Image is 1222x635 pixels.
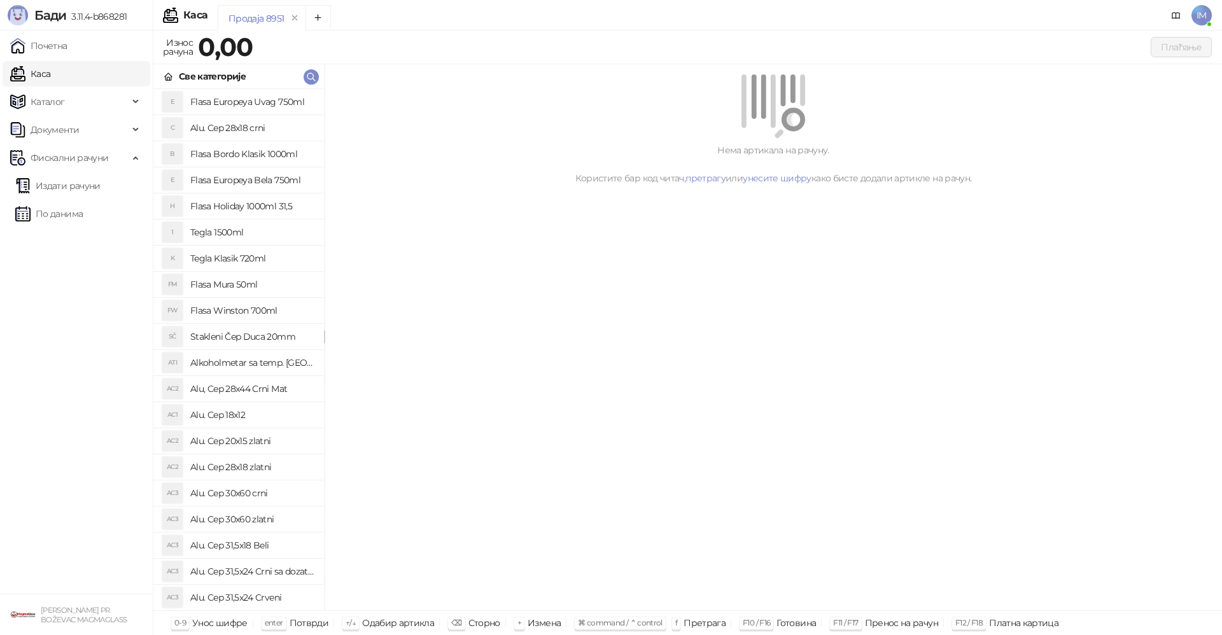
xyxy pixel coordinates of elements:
[190,222,314,242] h4: Tegla 1500ml
[743,618,770,627] span: F10 / F16
[162,144,183,164] div: B
[833,618,858,627] span: F11 / F17
[8,5,28,25] img: Logo
[15,173,101,199] a: Издати рачуни
[190,118,314,138] h4: Alu. Cep 28x18 crni
[955,618,983,627] span: F12 / F18
[162,535,183,555] div: AC3
[174,618,186,627] span: 0-9
[190,379,314,399] h4: Alu, Cep 28x44 Crni Mat
[989,615,1058,631] div: Платна картица
[190,274,314,295] h4: Flasa Mura 50ml
[290,615,329,631] div: Потврди
[31,89,65,115] span: Каталог
[190,352,314,373] h4: Alkoholmetar sa temp. [GEOGRAPHIC_DATA]
[160,34,195,60] div: Износ рачуна
[684,615,726,631] div: Претрага
[743,172,811,184] a: унесите шифру
[190,431,314,451] h4: Alu. Cep 20x15 zlatni
[162,587,183,608] div: AC3
[66,11,127,22] span: 3.11.4-b868281
[190,587,314,608] h4: Alu. Cep 31,5x24 Crveni
[190,561,314,582] h4: Alu. Cep 31,5x24 Crni sa dozatorom
[468,615,500,631] div: Сторно
[10,602,36,627] img: 64x64-companyLogo-1893ffd3-f8d7-40ed-872e-741d608dc9d9.png
[162,326,183,347] div: SČ
[190,535,314,555] h4: Alu. Cep 31,5x18 Beli
[41,606,127,624] small: [PERSON_NAME] PR BOŽEVAC MAGMAGLASS
[190,300,314,321] h4: Flasa Winston 700ml
[190,457,314,477] h4: Alu. Cep 28x18 zlatni
[1151,37,1212,57] button: Плаћање
[286,13,303,24] button: remove
[1166,5,1186,25] a: Документација
[190,170,314,190] h4: Flasa Europeya Bela 750ml
[305,5,331,31] button: Add tab
[190,483,314,503] h4: Alu. Cep 30x60 crni
[362,615,434,631] div: Одабир артикла
[162,170,183,190] div: E
[162,118,183,138] div: C
[162,248,183,269] div: K
[31,117,79,143] span: Документи
[15,201,83,227] a: По данима
[198,31,253,62] strong: 0,00
[190,92,314,112] h4: Flasa Europeya Uvag 750ml
[517,618,521,627] span: +
[162,379,183,399] div: AC2
[865,615,938,631] div: Пренос на рачун
[340,143,1207,185] div: Нема артикала на рачуну. Користите бар код читач, или како бисте додали артикле на рачун.
[228,11,284,25] div: Продаја 8951
[179,69,246,83] div: Све категорије
[162,352,183,373] div: ATI
[162,196,183,216] div: H
[190,405,314,425] h4: Alu. Cep 18x12
[190,326,314,347] h4: Stakleni Čep Duca 20mm
[162,431,183,451] div: AC2
[162,300,183,321] div: FW
[162,509,183,529] div: AC3
[190,196,314,216] h4: Flasa Holiday 1000ml 31,5
[578,618,663,627] span: ⌘ command / ⌃ control
[192,615,248,631] div: Унос шифре
[190,248,314,269] h4: Tegla Klasik 720ml
[162,405,183,425] div: AC1
[183,10,207,20] div: Каса
[34,8,66,23] span: Бади
[10,33,67,59] a: Почетна
[451,618,461,627] span: ⌫
[265,618,283,627] span: enter
[190,509,314,529] h4: Alu. Cep 30x60 zlatni
[685,172,726,184] a: претрагу
[162,92,183,112] div: E
[162,274,183,295] div: FM
[1191,5,1212,25] span: IM
[776,615,816,631] div: Готовина
[675,618,677,627] span: f
[162,561,183,582] div: AC3
[162,222,183,242] div: 1
[153,89,324,610] div: grid
[162,483,183,503] div: AC3
[528,615,561,631] div: Измена
[190,144,314,164] h4: Flasa Bordo Klasik 1000ml
[10,61,50,87] a: Каса
[31,145,108,171] span: Фискални рачуни
[346,618,356,627] span: ↑/↓
[162,457,183,477] div: AC2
